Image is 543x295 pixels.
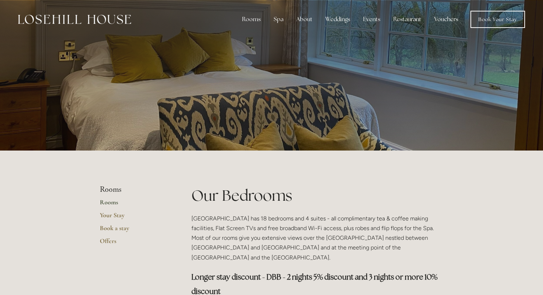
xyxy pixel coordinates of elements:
[100,224,168,237] a: Book a stay
[236,12,266,27] div: Rooms
[100,237,168,250] a: Offers
[291,12,318,27] div: About
[357,12,386,27] div: Events
[470,11,525,28] a: Book Your Stay
[191,214,443,262] p: [GEOGRAPHIC_DATA] has 18 bedrooms and 4 suites - all complimentary tea & coffee making facilities...
[100,211,168,224] a: Your Stay
[320,12,356,27] div: Weddings
[100,185,168,194] li: Rooms
[18,15,131,24] img: Losehill House
[100,198,168,211] a: Rooms
[268,12,289,27] div: Spa
[387,12,427,27] div: Restaurant
[191,185,443,206] h1: Our Bedrooms
[428,12,464,27] a: Vouchers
